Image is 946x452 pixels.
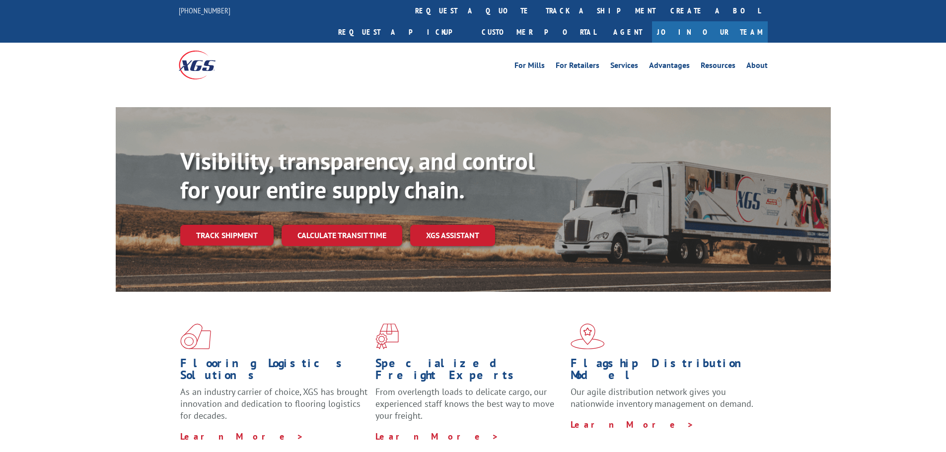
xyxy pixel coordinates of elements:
[375,357,563,386] h1: Specialized Freight Experts
[603,21,652,43] a: Agent
[331,21,474,43] a: Request a pickup
[571,386,753,409] span: Our agile distribution network gives you nationwide inventory management on demand.
[180,386,367,421] span: As an industry carrier of choice, XGS has brought innovation and dedication to flooring logistics...
[571,357,758,386] h1: Flagship Distribution Model
[610,62,638,72] a: Services
[571,323,605,349] img: xgs-icon-flagship-distribution-model-red
[180,323,211,349] img: xgs-icon-total-supply-chain-intelligence-red
[180,225,274,246] a: Track shipment
[746,62,768,72] a: About
[474,21,603,43] a: Customer Portal
[282,225,402,246] a: Calculate transit time
[701,62,735,72] a: Resources
[514,62,545,72] a: For Mills
[180,357,368,386] h1: Flooring Logistics Solutions
[652,21,768,43] a: Join Our Team
[571,419,694,430] a: Learn More >
[556,62,599,72] a: For Retailers
[649,62,690,72] a: Advantages
[180,431,304,442] a: Learn More >
[410,225,495,246] a: XGS ASSISTANT
[180,145,535,205] b: Visibility, transparency, and control for your entire supply chain.
[375,431,499,442] a: Learn More >
[375,386,563,430] p: From overlength loads to delicate cargo, our experienced staff knows the best way to move your fr...
[375,323,399,349] img: xgs-icon-focused-on-flooring-red
[179,5,230,15] a: [PHONE_NUMBER]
